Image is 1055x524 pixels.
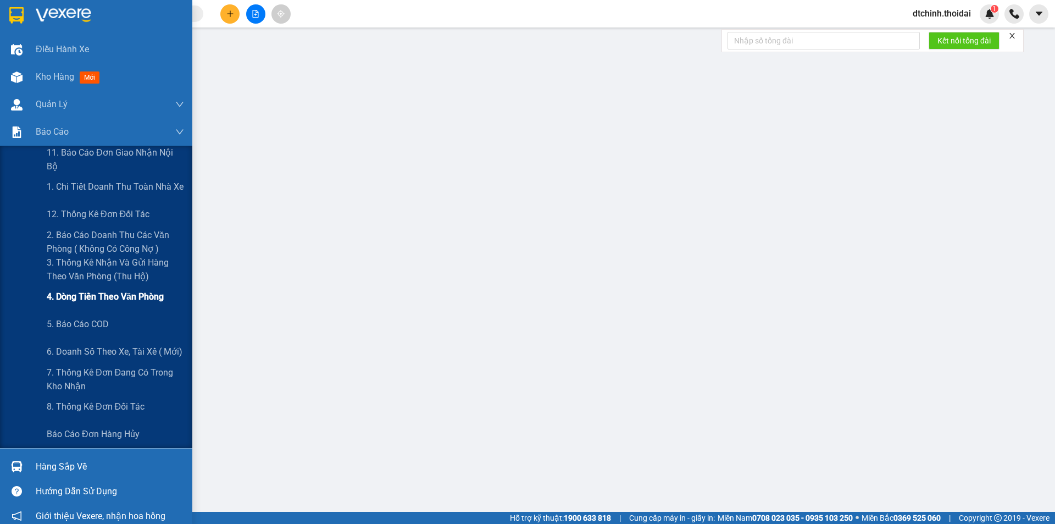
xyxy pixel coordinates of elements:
[718,512,853,524] span: Miền Nam
[992,5,996,13] span: 1
[856,516,859,520] span: ⚪️
[47,207,149,221] span: 12. Thống kê đơn đối tác
[629,512,715,524] span: Cung cấp máy in - giấy in:
[1034,9,1044,19] span: caret-down
[47,427,140,441] span: Báo cáo đơn hàng hủy
[11,126,23,138] img: solution-icon
[220,4,240,24] button: plus
[994,514,1002,522] span: copyright
[937,35,991,47] span: Kết nối tổng đài
[47,290,164,304] span: 4. Dòng tiền theo văn phòng
[252,10,259,18] span: file-add
[36,483,184,500] div: Hướng dẫn sử dụng
[175,128,184,136] span: down
[1009,9,1019,19] img: phone-icon
[47,366,184,393] span: 7. Thống kê đơn đang có trong kho nhận
[904,7,980,20] span: dtchinh.thoidai
[36,125,69,139] span: Báo cáo
[47,180,184,194] span: 1. Chi tiết doanh thu toàn nhà xe
[36,509,165,523] span: Giới thiệu Vexere, nhận hoa hồng
[246,4,265,24] button: file-add
[12,486,22,497] span: question-circle
[11,71,23,83] img: warehouse-icon
[752,514,853,522] strong: 0708 023 035 - 0935 103 250
[47,146,184,173] span: 11. Báo cáo đơn giao nhận nội bộ
[893,514,941,522] strong: 0369 525 060
[277,10,285,18] span: aim
[47,317,109,331] span: 5. Báo cáo COD
[80,71,99,84] span: mới
[619,512,621,524] span: |
[12,511,22,521] span: notification
[985,9,995,19] img: icon-new-feature
[175,100,184,109] span: down
[510,512,611,524] span: Hỗ trợ kỹ thuật:
[991,5,998,13] sup: 1
[929,32,1000,49] button: Kết nối tổng đài
[47,256,184,283] span: 3. Thống kê nhận và gửi hàng theo văn phòng (thu hộ)
[47,400,145,413] span: 8. Thống kê đơn đối tác
[1008,32,1016,40] span: close
[47,228,184,256] span: 2. Báo cáo doanh thu các văn phòng ( không có công nợ )
[36,71,74,82] span: Kho hàng
[862,512,941,524] span: Miền Bắc
[36,42,89,56] span: Điều hành xe
[11,461,23,472] img: warehouse-icon
[1029,4,1048,24] button: caret-down
[9,7,24,24] img: logo-vxr
[11,99,23,111] img: warehouse-icon
[949,512,951,524] span: |
[11,44,23,56] img: warehouse-icon
[564,514,611,522] strong: 1900 633 818
[226,10,234,18] span: plus
[36,97,68,111] span: Quản Lý
[36,459,184,475] div: Hàng sắp về
[728,32,920,49] input: Nhập số tổng đài
[271,4,291,24] button: aim
[47,345,182,358] span: 6. Doanh số theo xe, tài xế ( mới)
